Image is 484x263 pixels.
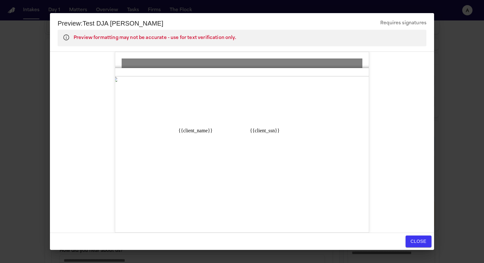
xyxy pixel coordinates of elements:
[269,128,275,133] span: ssn
[209,128,214,133] span: }}
[380,19,426,27] p: Requires signatures
[179,128,184,133] span: {{
[255,128,269,133] span: client_
[184,128,209,133] span: client_name
[250,128,255,133] span: {{
[58,18,163,28] h6: Preview: Test DJA [PERSON_NAME]
[276,128,280,133] span: }}
[406,236,432,247] button: Close
[74,34,236,42] p: Preview formatting may not be accurate - use for text verification only.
